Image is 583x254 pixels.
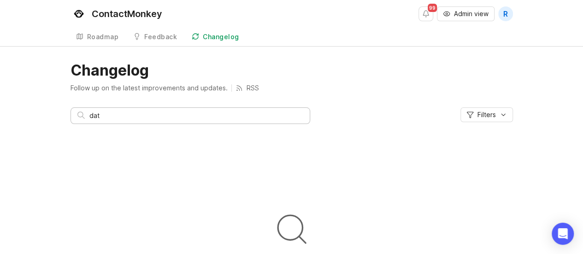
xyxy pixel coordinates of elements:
div: Feedback [144,34,177,40]
button: Notifications [418,6,433,21]
p: Follow up on the latest improvements and updates. [71,83,228,93]
span: Admin view [454,9,489,18]
button: R [498,6,513,21]
a: RSS [236,83,259,93]
div: ContactMonkey [92,9,162,18]
div: Open Intercom Messenger [552,223,574,245]
button: Filters [460,107,513,122]
span: R [503,8,508,19]
a: Roadmap [71,28,124,47]
div: Roadmap [87,34,119,40]
input: Search Entries... [89,111,303,121]
div: Changelog [203,34,239,40]
button: Admin view [437,6,495,21]
p: RSS [247,83,259,93]
a: Feedback [128,28,183,47]
h1: Changelog [71,61,513,80]
span: 99 [428,4,437,12]
a: Changelog [186,28,245,47]
span: Filters [477,110,496,119]
img: ContactMonkey logo [71,6,87,22]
